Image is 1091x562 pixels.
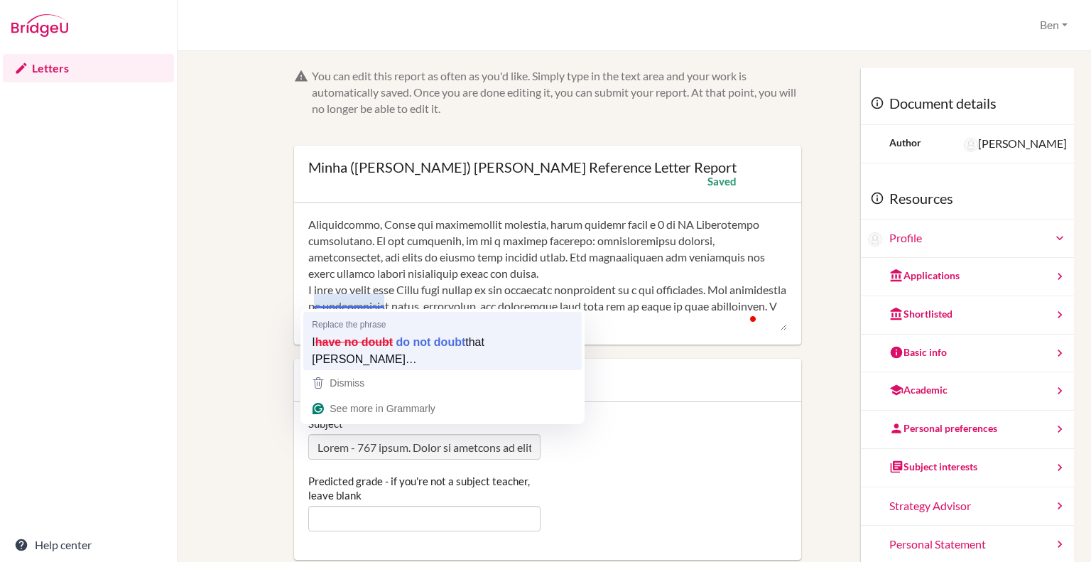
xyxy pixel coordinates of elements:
a: Subject interests [861,449,1074,487]
div: Minha ([PERSON_NAME]) [PERSON_NAME] Reference Letter Report [308,160,737,174]
div: Personal preferences [889,421,997,436]
a: Academic [861,372,1074,411]
div: Resources [861,178,1074,220]
a: Applications [861,258,1074,296]
a: Help center [3,531,174,559]
div: Document details [861,82,1074,125]
div: Saved [707,174,737,188]
img: Sara Morgan [964,138,978,152]
a: Shortlisted [861,296,1074,335]
div: Shortlisted [889,307,952,321]
button: Ben [1033,12,1074,38]
a: Personal preferences [861,411,1074,449]
div: Subject interests [889,460,977,474]
div: Author [889,136,921,150]
img: Minha (Jaden) Kim [868,232,882,247]
a: Strategy Advisor [861,487,1074,526]
label: Predicted grade - if you're not a subject teacher, leave blank [308,474,541,502]
div: Academic [889,383,948,397]
a: Basic info [861,335,1074,373]
div: Basic info [889,345,947,360]
a: Letters [3,54,174,82]
a: Profile [889,230,1067,247]
div: [PERSON_NAME] [964,136,1067,152]
div: You can edit this report as often as you'd like. Simply type in the text area and your work is au... [312,68,801,117]
textarea: To enrich screen reader interactions, please activate Accessibility in Grammarly extension settings [308,217,787,331]
div: Applications [889,269,960,283]
img: Bridge-U [11,14,68,37]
